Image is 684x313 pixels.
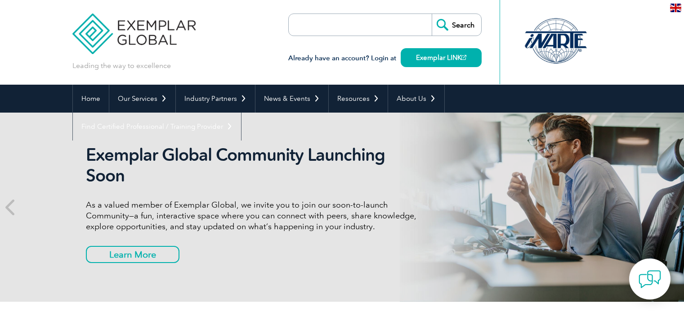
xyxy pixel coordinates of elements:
[255,85,328,113] a: News & Events
[73,85,109,113] a: Home
[639,268,661,290] img: contact-chat.png
[432,14,481,36] input: Search
[176,85,255,113] a: Industry Partners
[329,85,388,113] a: Resources
[86,145,423,186] h2: Exemplar Global Community Launching Soon
[388,85,444,113] a: About Us
[73,113,241,141] a: Find Certified Professional / Training Provider
[461,55,466,60] img: open_square.png
[109,85,175,113] a: Our Services
[72,61,171,71] p: Leading the way to excellence
[670,4,681,12] img: en
[401,48,482,67] a: Exemplar LINK
[86,200,423,232] p: As a valued member of Exemplar Global, we invite you to join our soon-to-launch Community—a fun, ...
[288,53,482,64] h3: Already have an account? Login at
[86,246,179,263] a: Learn More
